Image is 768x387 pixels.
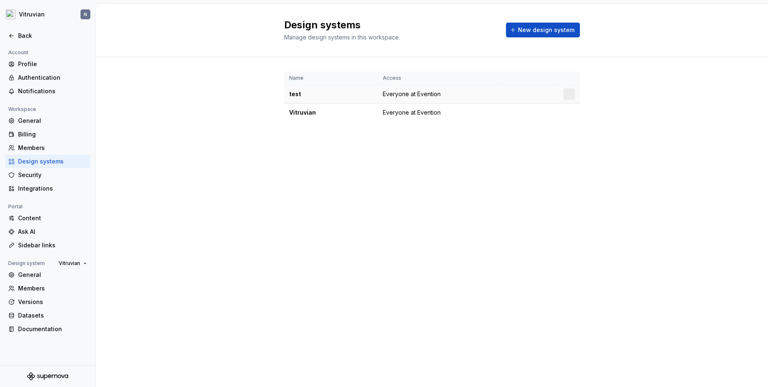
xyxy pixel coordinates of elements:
a: Content [5,212,90,225]
div: Vitruvian [19,10,45,18]
span: Everyone at Evention [383,90,441,98]
div: Members [18,284,87,293]
div: General [18,271,87,279]
div: Datasets [18,311,87,320]
span: Everyone at Evention [383,108,441,117]
a: Back [5,29,90,42]
img: 7552757d-a9fb-48ed-b449-b90a9ad3f6cd.png [6,9,16,19]
div: test [289,90,373,98]
a: Notifications [5,85,90,98]
a: General [5,114,90,127]
div: Ask AI [18,228,87,236]
div: Portal [5,202,26,212]
a: Integrations [5,182,90,195]
a: Authentication [5,71,90,84]
div: Members [18,144,87,152]
a: Billing [5,128,90,141]
div: Versions [18,298,87,306]
a: Documentation [5,322,90,336]
a: Datasets [5,309,90,322]
div: Sidebar links [18,241,87,249]
a: Design systems [5,155,90,168]
a: Ask AI [5,225,90,238]
div: Vitruvian [289,108,373,117]
div: Back [18,32,87,40]
a: Members [5,141,90,154]
span: Manage design systems in this workspace. [284,34,400,41]
div: Documentation [18,325,87,333]
div: Account [5,48,32,58]
div: General [18,117,87,125]
div: Security [18,171,87,179]
a: Members [5,282,90,295]
a: Sidebar links [5,239,90,252]
a: General [5,268,90,281]
span: New design system [518,26,575,34]
div: Profile [18,60,87,68]
span: Vitruvian [59,260,80,267]
div: Notifications [18,87,87,95]
a: Profile [5,58,90,71]
th: Access [378,71,500,85]
div: Design system [5,258,48,268]
a: Versions [5,295,90,309]
button: New design system [506,23,580,37]
div: Content [18,214,87,222]
div: Workspace [5,104,39,114]
div: Authentication [18,74,87,82]
div: N [84,11,87,18]
div: Integrations [18,184,87,193]
svg: Supernova Logo [27,372,68,380]
button: VitruvianN [2,5,94,23]
div: Design systems [18,157,87,166]
div: Billing [18,130,87,138]
h2: Design systems [284,18,496,32]
a: Security [5,168,90,182]
th: Name [284,71,378,85]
